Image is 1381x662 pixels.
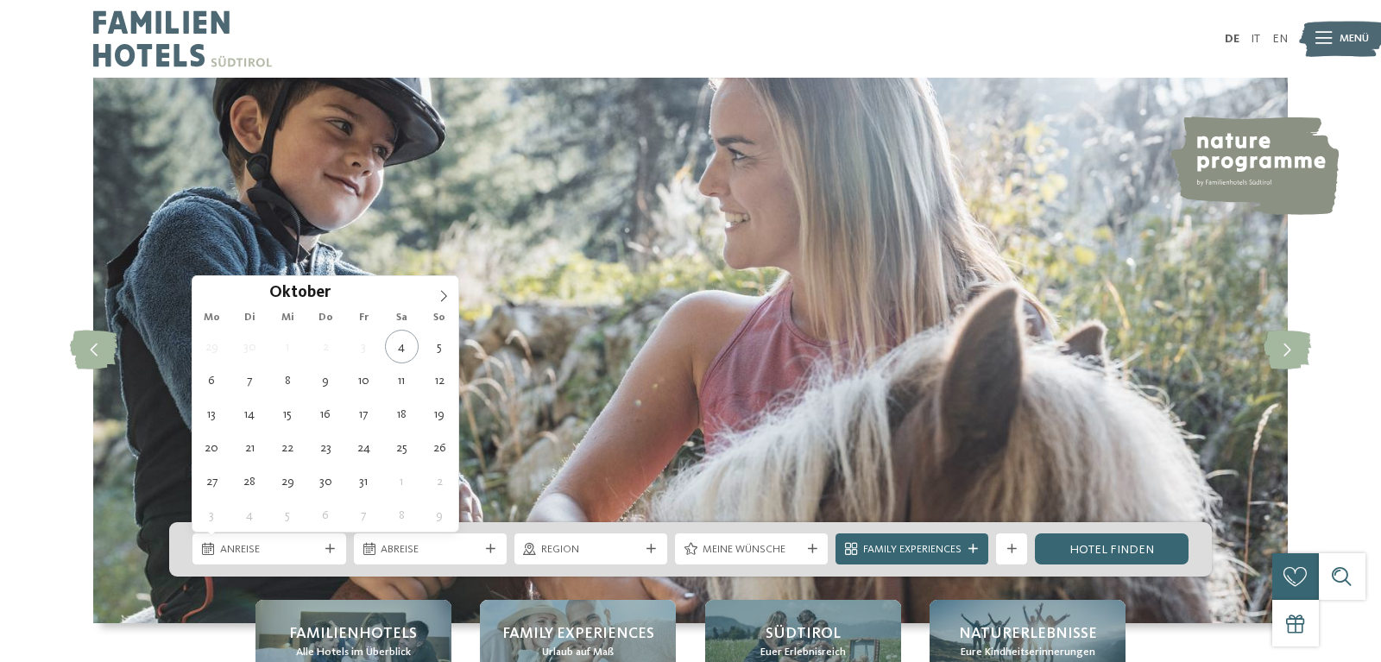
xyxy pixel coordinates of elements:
[1340,31,1369,47] span: Menü
[542,645,614,660] span: Urlaub auf Maß
[347,431,381,464] span: Oktober 24, 2025
[1251,33,1260,45] a: IT
[385,363,419,397] span: Oktober 11, 2025
[233,330,267,363] span: September 30, 2025
[233,397,267,431] span: Oktober 14, 2025
[347,330,381,363] span: Oktober 3, 2025
[271,431,305,464] span: Oktober 22, 2025
[347,397,381,431] span: Oktober 17, 2025
[347,464,381,498] span: Oktober 31, 2025
[541,542,640,558] span: Region
[309,498,343,532] span: November 6, 2025
[195,330,229,363] span: September 29, 2025
[296,645,411,660] span: Alle Hotels im Überblick
[385,498,419,532] span: November 8, 2025
[1225,33,1239,45] a: DE
[331,283,388,301] input: Year
[423,397,457,431] span: Oktober 19, 2025
[195,431,229,464] span: Oktober 20, 2025
[1035,533,1188,564] a: Hotel finden
[233,464,267,498] span: Oktober 28, 2025
[381,542,479,558] span: Abreise
[271,397,305,431] span: Oktober 15, 2025
[306,312,344,324] span: Do
[385,397,419,431] span: Oktober 18, 2025
[233,363,267,397] span: Oktober 7, 2025
[268,312,306,324] span: Mi
[220,542,318,558] span: Anreise
[233,431,267,464] span: Oktober 21, 2025
[271,330,305,363] span: Oktober 1, 2025
[766,623,841,645] span: Südtirol
[233,498,267,532] span: November 4, 2025
[863,542,962,558] span: Family Experiences
[423,464,457,498] span: November 2, 2025
[502,623,654,645] span: Family Experiences
[271,363,305,397] span: Oktober 8, 2025
[423,498,457,532] span: November 9, 2025
[309,363,343,397] span: Oktober 9, 2025
[192,312,230,324] span: Mo
[420,312,458,324] span: So
[271,464,305,498] span: Oktober 29, 2025
[1272,33,1288,45] a: EN
[195,464,229,498] span: Oktober 27, 2025
[347,498,381,532] span: November 7, 2025
[230,312,268,324] span: Di
[289,623,417,645] span: Familienhotels
[385,464,419,498] span: November 1, 2025
[195,397,229,431] span: Oktober 13, 2025
[423,330,457,363] span: Oktober 5, 2025
[703,542,801,558] span: Meine Wünsche
[195,498,229,532] span: November 3, 2025
[423,363,457,397] span: Oktober 12, 2025
[309,464,343,498] span: Oktober 30, 2025
[309,431,343,464] span: Oktober 23, 2025
[385,330,419,363] span: Oktober 4, 2025
[309,330,343,363] span: Oktober 2, 2025
[271,498,305,532] span: November 5, 2025
[93,78,1288,623] img: Familienhotels Südtirol: The happy family places
[269,286,331,302] span: Oktober
[347,363,381,397] span: Oktober 10, 2025
[423,431,457,464] span: Oktober 26, 2025
[309,397,343,431] span: Oktober 16, 2025
[1168,117,1339,215] img: nature programme by Familienhotels Südtirol
[961,645,1095,660] span: Eure Kindheitserinnerungen
[382,312,420,324] span: Sa
[760,645,846,660] span: Euer Erlebnisreich
[344,312,382,324] span: Fr
[385,431,419,464] span: Oktober 25, 2025
[959,623,1097,645] span: Naturerlebnisse
[195,363,229,397] span: Oktober 6, 2025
